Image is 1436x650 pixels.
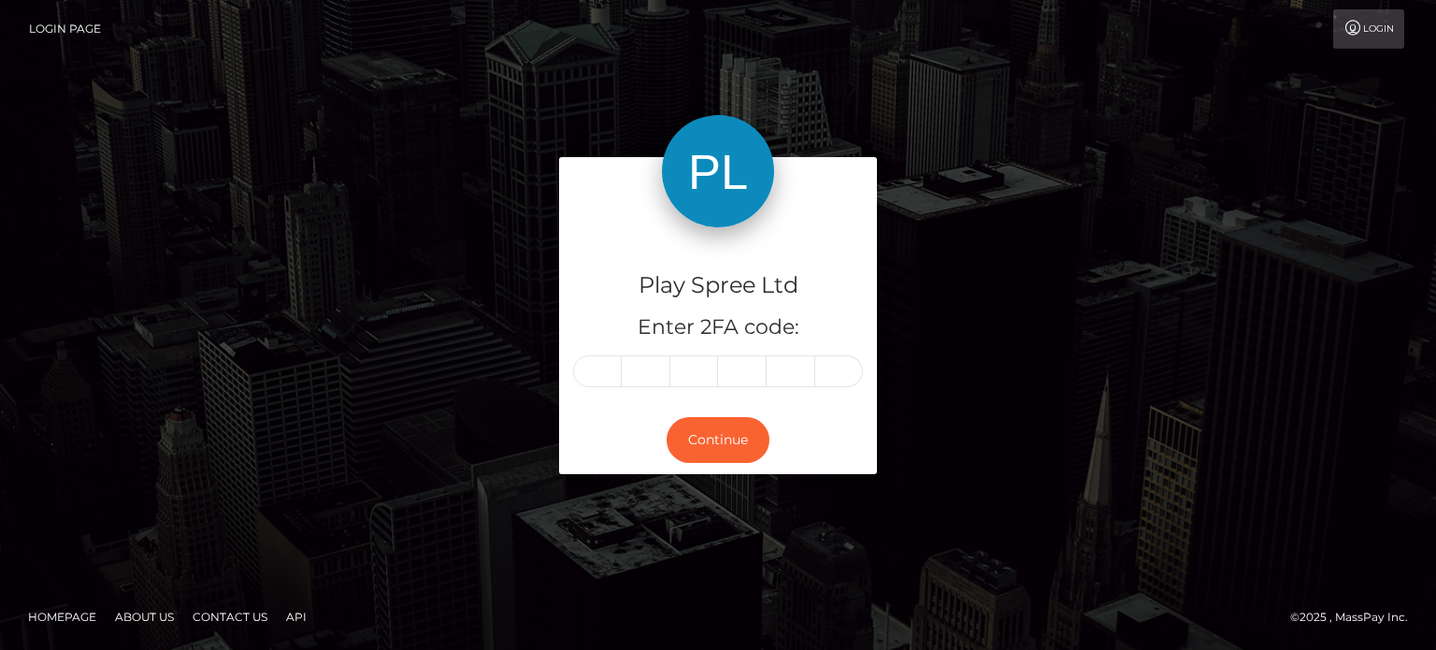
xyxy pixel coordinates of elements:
[279,602,314,631] a: API
[108,602,181,631] a: About Us
[573,269,863,302] h4: Play Spree Ltd
[667,417,769,463] button: Continue
[573,313,863,342] h5: Enter 2FA code:
[662,115,774,227] img: Play Spree Ltd
[21,602,104,631] a: Homepage
[29,9,101,49] a: Login Page
[1290,607,1422,628] div: © 2025 , MassPay Inc.
[185,602,275,631] a: Contact Us
[1333,9,1404,49] a: Login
